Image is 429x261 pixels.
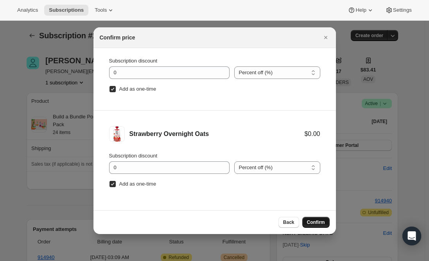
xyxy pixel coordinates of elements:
span: Back [283,219,294,225]
span: Confirm [307,219,325,225]
img: Strawberry Overnight Oats [109,126,125,142]
button: Tools [90,5,119,16]
span: Help [355,7,366,13]
button: Analytics [13,5,43,16]
span: Analytics [17,7,38,13]
button: Settings [381,5,416,16]
span: Subscription discount [109,153,158,159]
div: $0.00 [304,130,320,138]
div: Open Intercom Messenger [402,227,421,245]
div: Strawberry Overnight Oats [129,130,305,138]
h2: Confirm price [100,34,135,41]
span: Subscriptions [49,7,84,13]
button: Subscriptions [44,5,88,16]
span: Add as one-time [119,181,156,187]
button: Help [343,5,379,16]
span: Tools [95,7,107,13]
span: Settings [393,7,412,13]
button: Confirm [302,217,330,228]
button: Back [278,217,299,228]
span: Add as one-time [119,86,156,92]
button: Close [320,32,331,43]
span: Subscription discount [109,58,158,64]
